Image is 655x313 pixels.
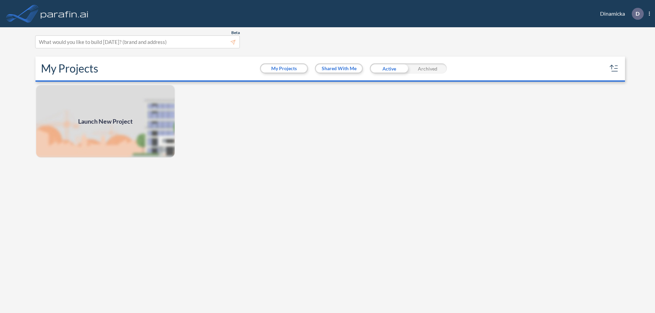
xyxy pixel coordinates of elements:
[39,7,90,20] img: logo
[231,30,240,35] span: Beta
[78,117,133,126] span: Launch New Project
[35,84,175,158] a: Launch New Project
[636,11,640,17] p: D
[261,64,307,73] button: My Projects
[316,64,362,73] button: Shared With Me
[609,63,620,74] button: sort
[370,63,408,74] div: Active
[35,84,175,158] img: add
[408,63,447,74] div: Archived
[41,62,98,75] h2: My Projects
[590,8,650,20] div: Dinamicka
